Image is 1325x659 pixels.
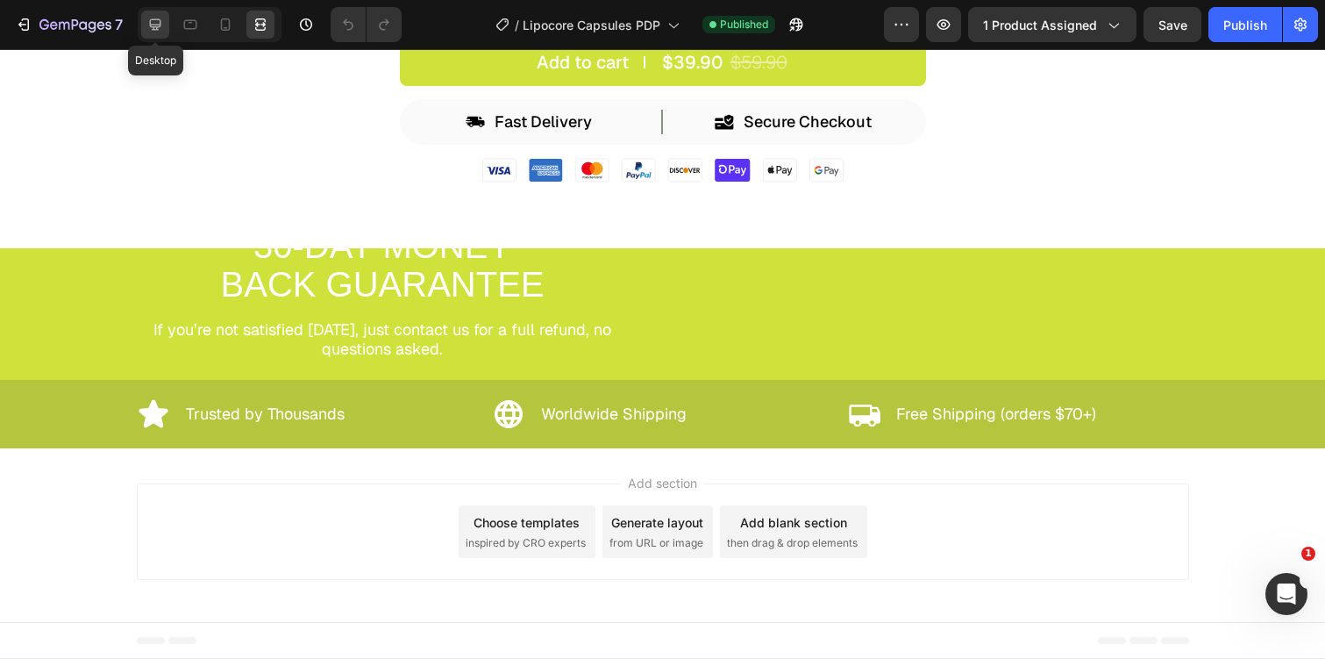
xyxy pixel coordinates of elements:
button: Save [1143,7,1201,42]
img: gempages_584625223475659333-8a5daa7f-c072-483b-ac7b-3aa96fc94a78.svg [321,201,444,324]
span: 1 [1301,547,1315,561]
span: Published [720,17,768,32]
button: 7 [7,7,131,42]
p: BACK GUARANTEE [143,343,622,420]
span: Lipocore Capsules PDP [523,16,660,34]
p: Free Shipping (orders $70+) [896,570,1096,590]
span: / [515,16,519,34]
span: Save [1158,18,1187,32]
button: 1 product assigned [968,7,1136,42]
iframe: Intercom live chat [1265,573,1307,615]
p: Worldwide Shipping [541,570,687,590]
div: Undo/Redo [331,7,402,42]
span: 30-DAY MONEY [253,343,511,382]
span: 1 product assigned [983,16,1097,34]
div: Publish [1223,16,1267,34]
p: 7 [115,14,123,35]
p: If you’re not satisfied [DATE], just contact us for a full refund, no questions asked. [143,437,622,476]
button: Publish [1208,7,1282,42]
p: Trusted by Thousands [186,570,345,590]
